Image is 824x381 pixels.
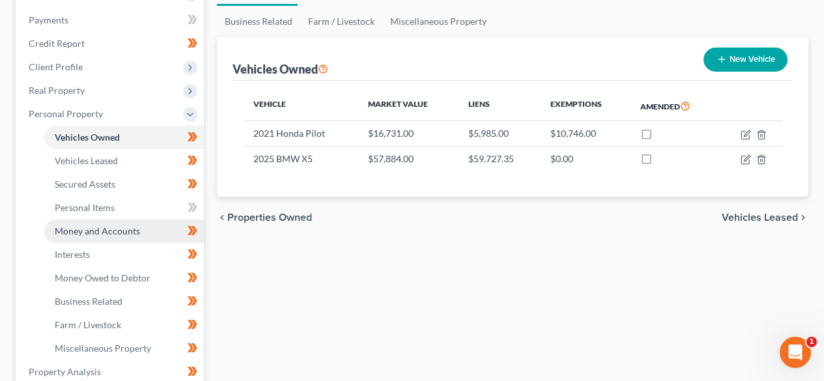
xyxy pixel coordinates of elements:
iframe: Intercom live chat [780,337,811,368]
span: 1 [806,337,817,347]
span: Vehicles Leased [722,212,798,223]
a: Miscellaneous Property [382,6,494,37]
span: Interests [55,249,90,260]
i: chevron_right [798,212,808,223]
span: Vehicles Owned [55,132,120,143]
td: 2021 Honda Pilot [243,121,358,146]
a: Secured Assets [44,173,204,196]
td: $57,884.00 [358,146,458,171]
td: $10,746.00 [540,121,630,146]
span: Credit Report [29,38,85,49]
span: Vehicles Leased [55,155,118,166]
div: Vehicles Owned [233,61,328,77]
button: New Vehicle [703,48,788,72]
span: Payments [29,14,68,25]
button: chevron_left Properties Owned [217,212,312,223]
span: Business Related [55,296,122,307]
td: $5,985.00 [458,121,540,146]
span: Properties Owned [227,212,312,223]
span: Personal Items [55,202,115,213]
td: $0.00 [540,146,630,171]
a: Miscellaneous Property [44,337,204,360]
a: Interests [44,243,204,266]
span: Money Owed to Debtor [55,272,150,283]
span: Money and Accounts [55,225,140,236]
th: Market Value [358,91,458,121]
i: chevron_left [217,212,227,223]
span: Real Property [29,85,85,96]
a: Farm / Livestock [300,6,382,37]
td: $59,727.35 [458,146,540,171]
th: Liens [458,91,540,121]
span: Secured Assets [55,178,115,190]
th: Amended [630,91,718,121]
a: Business Related [44,290,204,313]
span: Property Analysis [29,366,101,377]
button: Vehicles Leased chevron_right [722,212,808,223]
a: Money Owed to Debtor [44,266,204,290]
a: Payments [18,8,204,32]
span: Personal Property [29,108,103,119]
span: Client Profile [29,61,83,72]
a: Personal Items [44,196,204,219]
th: Exemptions [540,91,630,121]
a: Money and Accounts [44,219,204,243]
a: Vehicles Owned [44,126,204,149]
a: Vehicles Leased [44,149,204,173]
span: Miscellaneous Property [55,343,151,354]
th: Vehicle [243,91,358,121]
span: Farm / Livestock [55,319,121,330]
a: Business Related [217,6,300,37]
td: $16,731.00 [358,121,458,146]
a: Farm / Livestock [44,313,204,337]
a: Credit Report [18,32,204,55]
td: 2025 BMW X5 [243,146,358,171]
